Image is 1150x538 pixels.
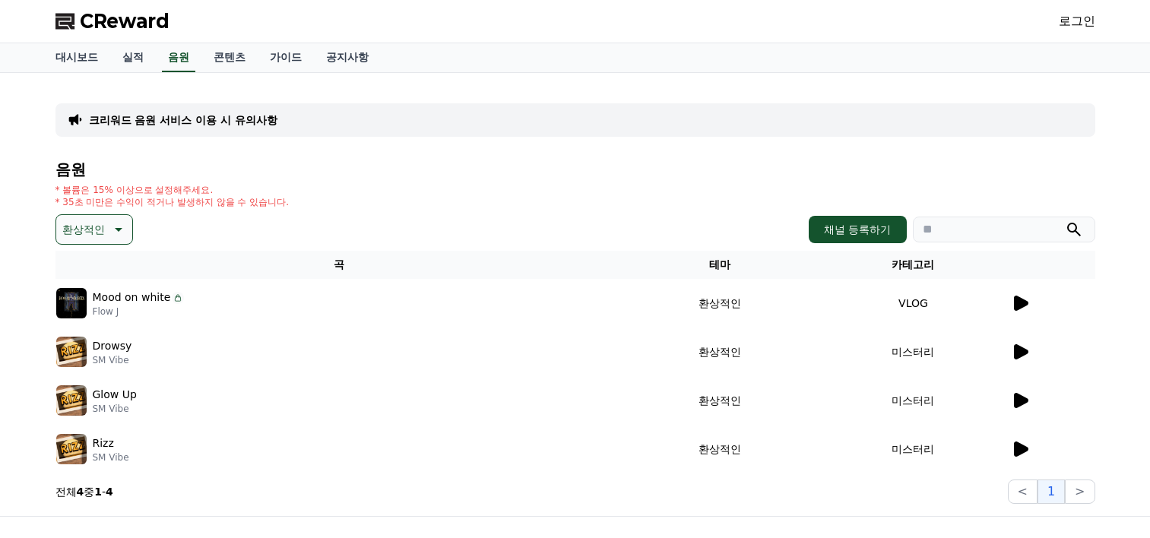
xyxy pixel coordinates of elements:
a: 공지사항 [314,43,381,72]
p: Glow Up [93,387,137,403]
th: 카테고리 [816,251,1009,279]
th: 테마 [623,251,816,279]
a: 크리워드 음원 서비스 이용 시 유의사항 [89,112,277,128]
img: music [56,337,87,367]
td: 미스터리 [816,328,1009,376]
a: 실적 [110,43,156,72]
td: 환상적인 [623,328,816,376]
p: Rizz [93,435,114,451]
p: Drowsy [93,338,132,354]
p: Flow J [93,305,185,318]
td: VLOG [816,279,1009,328]
p: SM Vibe [93,354,132,366]
img: music [56,434,87,464]
p: SM Vibe [93,403,137,415]
button: 1 [1038,479,1065,504]
td: 미스터리 [816,425,1009,473]
button: < [1008,479,1038,504]
td: 미스터리 [816,376,1009,425]
a: 가이드 [258,43,314,72]
a: 콘텐츠 [201,43,258,72]
td: 환상적인 [623,376,816,425]
button: > [1065,479,1095,504]
span: CReward [80,9,169,33]
th: 곡 [55,251,624,279]
img: music [56,385,87,416]
button: 채널 등록하기 [809,216,906,243]
a: 대시보드 [43,43,110,72]
strong: 4 [77,486,84,498]
p: * 볼륨은 15% 이상으로 설정해주세요. [55,184,290,196]
h4: 음원 [55,161,1095,178]
td: 환상적인 [623,279,816,328]
td: 환상적인 [623,425,816,473]
a: 음원 [162,43,195,72]
strong: 1 [94,486,102,498]
strong: 4 [106,486,113,498]
p: Mood on white [93,290,171,305]
a: 로그인 [1059,12,1095,30]
p: SM Vibe [93,451,129,464]
p: * 35초 미만은 수익이 적거나 발생하지 않을 수 있습니다. [55,196,290,208]
p: 환상적인 [62,219,105,240]
a: CReward [55,9,169,33]
button: 환상적인 [55,214,133,245]
p: 전체 중 - [55,484,113,499]
img: music [56,288,87,318]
